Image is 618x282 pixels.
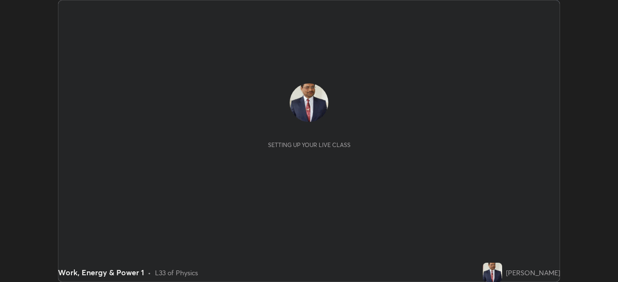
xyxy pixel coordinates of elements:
[506,268,560,278] div: [PERSON_NAME]
[483,263,502,282] img: 9bdbc966e13c4c759748ff356524ac4f.jpg
[290,83,328,122] img: 9bdbc966e13c4c759748ff356524ac4f.jpg
[58,267,144,278] div: Work, Energy & Power 1
[268,141,351,148] div: Setting up your live class
[155,268,198,278] div: L33 of Physics
[148,268,151,278] div: •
